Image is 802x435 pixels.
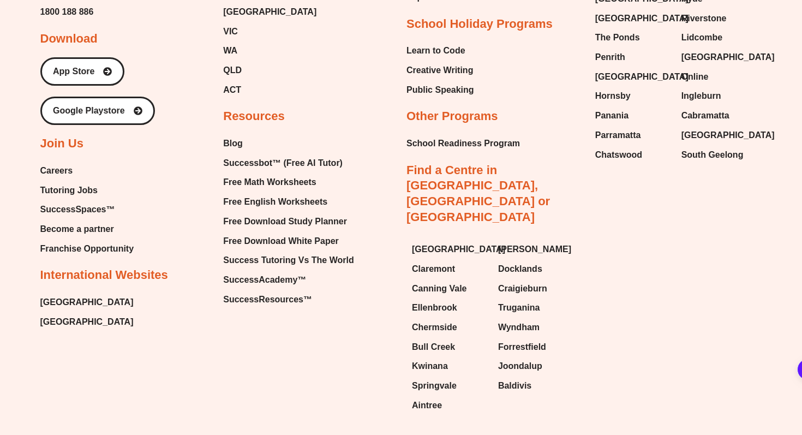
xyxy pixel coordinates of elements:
[223,194,327,210] span: Free English Worksheets
[498,339,573,355] a: Forrestfield
[40,241,134,257] a: Franchise Opportunity
[681,49,775,65] span: [GEOGRAPHIC_DATA]
[412,281,487,297] a: Canning Vale
[223,213,347,230] span: Free Download Study Planner
[498,300,573,316] a: Truganina
[223,291,312,308] span: SuccessResources™
[681,88,757,104] a: Ingleburn
[412,261,455,277] span: Claremont
[72,85,218,105] span: Selective Course
[37,220,149,231] span: and close on the [DATE].
[223,43,237,59] span: WA
[595,108,629,124] span: Panania
[406,43,465,59] span: Learn to Code
[498,241,573,258] a: [PERSON_NAME]
[40,4,94,20] a: 1800 188 886
[681,10,727,27] span: Riverstone
[595,147,642,163] span: Chatswood
[40,163,134,179] a: Careers
[406,62,474,79] a: Creative Writing
[40,163,73,179] span: Careers
[40,201,134,218] a: SuccessSpaces™
[115,1,135,16] span: of ⁨13⁩
[406,43,474,59] a: Learn to Code
[681,29,757,46] a: Lidcombe
[223,62,316,79] a: QLD
[40,182,134,199] a: Tutoring Jobs
[681,147,757,163] a: South Geelong
[498,358,573,374] a: Joondalup
[40,294,134,311] a: [GEOGRAPHIC_DATA]
[223,62,242,79] span: QLD
[498,261,573,277] a: Docklands
[223,272,306,288] span: SuccessAcademy™
[43,140,244,150] span: Give your child the opportunity of a lifetime
[37,180,265,191] span: Course Tutoring when they are in Year 4 in Term 4
[223,155,354,171] a: Successbot™ (Free AI Tutor)
[223,23,238,40] span: VIC
[278,1,294,16] button: Text
[412,319,487,336] a: Chermside
[412,319,457,336] span: Chermside
[595,88,631,104] span: Hornsby
[60,101,95,112] span: Writing
[595,127,671,144] a: Parramatta
[412,281,466,297] span: Canning Vale
[60,81,125,92] span: Thinking Skills
[223,233,354,249] a: Free Download White Paper
[223,252,354,269] a: Success Tutoring Vs The World
[498,281,573,297] a: Craigieburn
[406,82,474,98] a: Public Speaking
[747,383,802,435] iframe: Chat Widget
[60,40,99,52] span: Reading
[595,49,671,65] a: Penrith
[41,23,311,35] span: The Selective Test is a computer-based test with 4 sections:
[37,159,370,171] span: Hence, Success Tutoring students are encouraged to enrol in the Selective
[40,57,124,86] a: App Store
[58,110,231,130] span: Information Booklet
[498,241,571,258] span: [PERSON_NAME]
[412,358,487,374] a: Kwinana
[40,97,155,125] a: Google Playstore
[37,200,284,211] span: Applications for the Selective Test open on the [DATE]
[223,109,285,124] h2: Resources
[681,69,709,85] span: Online
[412,339,455,355] span: Bull Creek
[498,339,546,355] span: Forrestfield
[595,29,640,46] span: The Ponds
[53,67,94,76] span: App Store
[40,221,134,237] a: Become a partner
[681,147,744,163] span: South Geelong
[37,123,360,134] span: Students take the Selective Test in Year 6, with the test periods falling in
[223,43,316,59] a: WA
[223,272,354,288] a: SuccessAcademy™
[223,135,354,152] a: Blog
[595,69,671,85] a: [GEOGRAPHIC_DATA]
[40,314,134,330] a: [GEOGRAPHIC_DATA]
[595,49,625,65] span: Penrith
[223,4,316,20] a: [GEOGRAPHIC_DATA]
[681,29,723,46] span: Lidcombe
[412,358,448,374] span: Kwinana
[223,174,354,190] a: Free Math Worksheets
[40,136,83,152] h2: Join Us
[406,163,550,224] a: Find a Centre in [GEOGRAPHIC_DATA], [GEOGRAPHIC_DATA] or [GEOGRAPHIC_DATA]
[319,260,334,272] span: 03
[595,10,689,27] span: [GEOGRAPHIC_DATA]
[412,300,457,316] span: Ellenbrook
[43,140,245,151] span: Give your child the opportunity of a lifetime
[40,31,98,47] h2: Download
[294,1,309,16] button: Draw
[595,10,671,27] a: [GEOGRAPHIC_DATA]
[223,213,354,230] a: Free Download Study Planner
[223,82,316,98] a: ACT
[65,1,85,16] span: of ⁨13⁩
[681,10,757,27] a: Riverstone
